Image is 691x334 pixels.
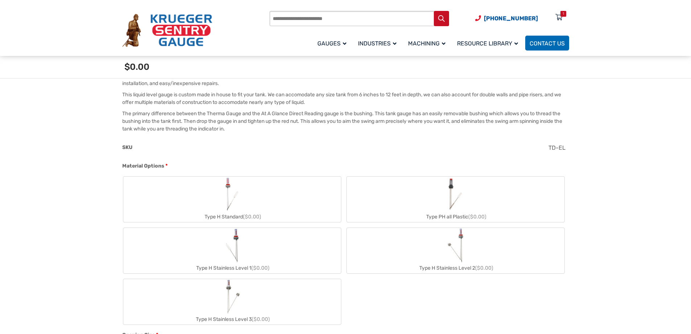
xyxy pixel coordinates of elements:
[317,40,346,47] span: Gauges
[354,35,404,52] a: Industries
[122,144,132,150] span: SKU
[123,279,341,325] label: Type H Stainless Level 3
[251,265,270,271] span: ($0.00)
[123,177,341,222] label: Type H Standard
[122,110,569,133] p: The primary difference between the Therma Gauge and the At A Glance Direct Reading gauge is the b...
[548,144,565,151] span: TD-EL
[347,228,564,273] label: Type H Stainless Level 2
[453,35,525,52] a: Resource Library
[313,35,354,52] a: Gauges
[124,62,149,72] span: $0.00
[123,263,341,273] div: Type H Stainless Level 1
[563,11,564,17] div: 1
[123,228,341,273] label: Type H Stainless Level 1
[404,35,453,52] a: Machining
[122,72,569,87] p: The Therma Type H Liquid Level Gauge is a reliable, swing arm type tank gauge used for measuring ...
[457,40,518,47] span: Resource Library
[530,40,565,47] span: Contact Us
[122,14,212,47] img: Krueger Sentry Gauge
[243,214,261,220] span: ($0.00)
[347,177,564,222] label: Type PH all Plastic
[347,212,564,222] div: Type PH all Plastic
[525,36,569,51] a: Contact Us
[475,265,493,271] span: ($0.00)
[484,15,538,22] span: [PHONE_NUMBER]
[358,40,396,47] span: Industries
[123,314,341,325] div: Type H Stainless Level 3
[475,14,538,23] a: Phone Number (920) 434-8860
[165,162,168,170] abbr: required
[468,214,486,220] span: ($0.00)
[122,91,569,106] p: This liquid level gauge is custom made in house to fit your tank. We can accomodate any size tank...
[408,40,445,47] span: Machining
[123,212,341,222] div: Type H Standard
[252,316,270,322] span: ($0.00)
[347,263,564,273] div: Type H Stainless Level 2
[122,163,164,169] span: Material Options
